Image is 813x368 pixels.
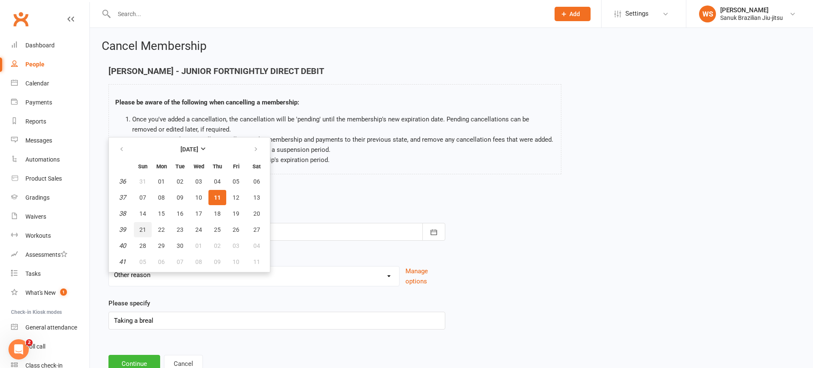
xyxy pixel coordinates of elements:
div: Messages [25,137,52,144]
li: You cannot add a cancellation date that is within a suspension period. [132,145,555,155]
div: What's New [25,289,56,296]
span: 04 [253,242,260,249]
a: Clubworx [10,8,31,30]
button: 24 [190,222,208,237]
a: Calendar [11,74,89,93]
button: 04 [208,174,226,189]
em: 41 [119,258,126,266]
button: 04 [246,238,267,253]
button: 06 [246,174,267,189]
div: Workouts [25,232,51,239]
em: 39 [119,226,126,233]
button: 12 [227,190,245,205]
span: 07 [139,194,146,201]
button: 05 [227,174,245,189]
div: Gradings [25,194,50,201]
button: 01 [153,174,170,189]
a: Reports [11,112,89,131]
span: 17 [195,210,202,217]
div: Roll call [25,343,45,350]
small: Thursday [213,163,222,170]
div: WS [699,5,716,22]
a: What's New1 [11,283,89,302]
span: 02 [214,242,221,249]
a: People [11,55,89,74]
span: 29 [158,242,165,249]
button: 15 [153,206,170,221]
a: Messages [11,131,89,150]
span: 28 [139,242,146,249]
button: 28 [134,238,152,253]
a: Waivers [11,207,89,226]
button: 02 [208,238,226,253]
span: 18 [214,210,221,217]
button: 27 [246,222,267,237]
a: Payments [11,93,89,112]
button: 20 [246,206,267,221]
span: 04 [214,178,221,185]
span: 25 [214,226,221,233]
button: 08 [190,254,208,269]
button: 21 [134,222,152,237]
small: Saturday [253,163,261,170]
span: 03 [195,178,202,185]
button: 10 [227,254,245,269]
div: Automations [25,156,60,163]
div: General attendance [25,324,77,331]
a: Automations [11,150,89,169]
strong: [DATE] [180,146,198,153]
em: 36 [119,178,126,185]
span: 03 [233,242,239,249]
button: 11 [246,254,267,269]
a: Dashboard [11,36,89,55]
div: Calendar [25,80,49,87]
div: Tasks [25,270,41,277]
p: Current expiration date: N/A [108,192,445,203]
button: 25 [208,222,226,237]
div: Product Sales [25,175,62,182]
div: [PERSON_NAME] [720,6,783,14]
div: Dashboard [25,42,55,49]
button: 03 [227,238,245,253]
div: Waivers [25,213,46,220]
a: Assessments [11,245,89,264]
button: 18 [208,206,226,221]
small: Wednesday [194,163,204,170]
span: 01 [195,242,202,249]
li: Removing a pending cancellation will revert the membership and payments to their previous state, ... [132,135,555,145]
button: 10 [190,190,208,205]
span: 11 [214,194,221,201]
div: Payments [25,99,52,106]
button: 17 [190,206,208,221]
span: 12 [233,194,239,201]
strong: Please be aware of the following when cancelling a membership: [115,99,299,106]
em: 37 [119,194,126,201]
button: 16 [171,206,189,221]
span: 19 [233,210,239,217]
a: Gradings [11,188,89,207]
button: 03 [190,174,208,189]
span: 15 [158,210,165,217]
em: 38 [119,210,126,217]
span: 01 [158,178,165,185]
span: 10 [233,258,239,265]
button: 06 [153,254,170,269]
button: 30 [171,238,189,253]
button: 07 [171,254,189,269]
div: Assessments [25,251,67,258]
a: Product Sales [11,169,89,188]
span: 20 [253,210,260,217]
button: 23 [171,222,189,237]
a: General attendance kiosk mode [11,318,89,337]
span: 30 [177,242,183,249]
span: 07 [177,258,183,265]
h4: [PERSON_NAME] - JUNIOR FORTNIGHTLY DIRECT DEBIT [108,66,561,76]
input: Search... [111,8,544,20]
span: 1 [60,288,67,296]
small: Tuesday [175,163,185,170]
span: Settings [625,4,649,23]
span: 27 [253,226,260,233]
button: 13 [246,190,267,205]
span: Add [569,11,580,17]
button: 01 [190,238,208,253]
